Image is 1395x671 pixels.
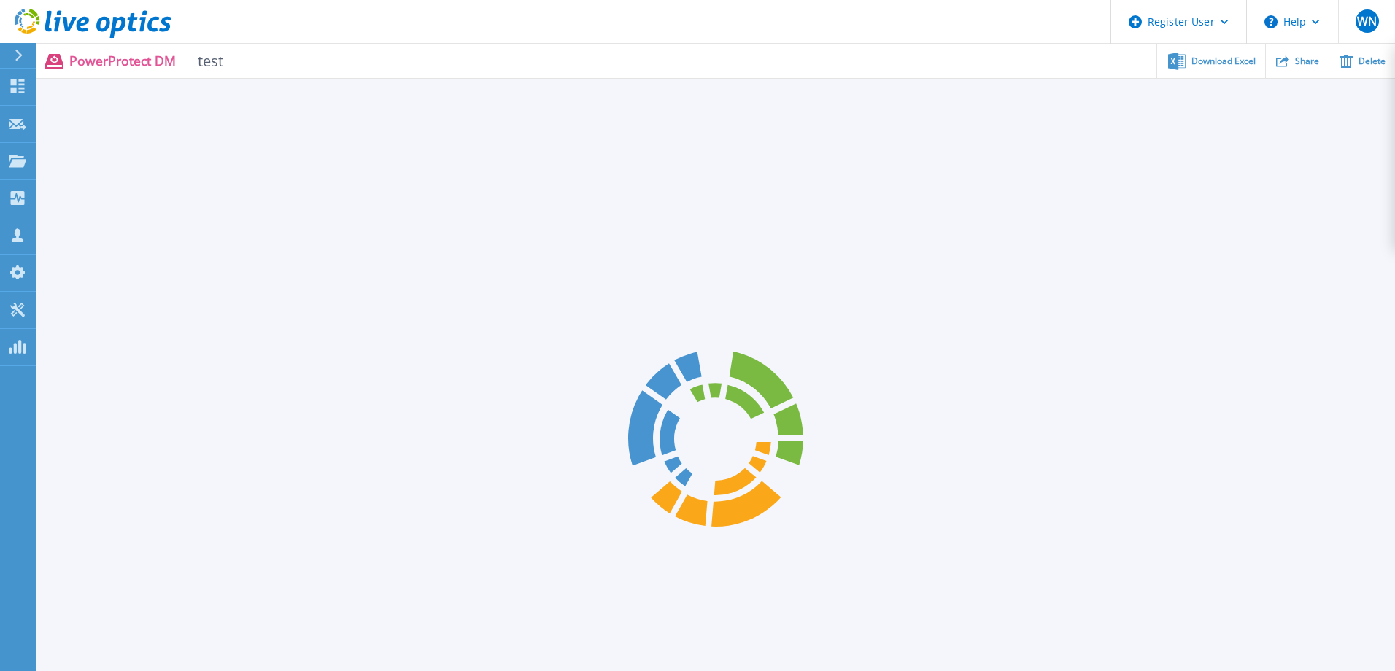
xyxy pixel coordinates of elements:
[1357,15,1377,27] span: WN
[1191,57,1256,66] span: Download Excel
[69,53,223,69] p: PowerProtect DM
[188,53,223,69] span: test
[1359,57,1386,66] span: Delete
[1295,57,1319,66] span: Share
